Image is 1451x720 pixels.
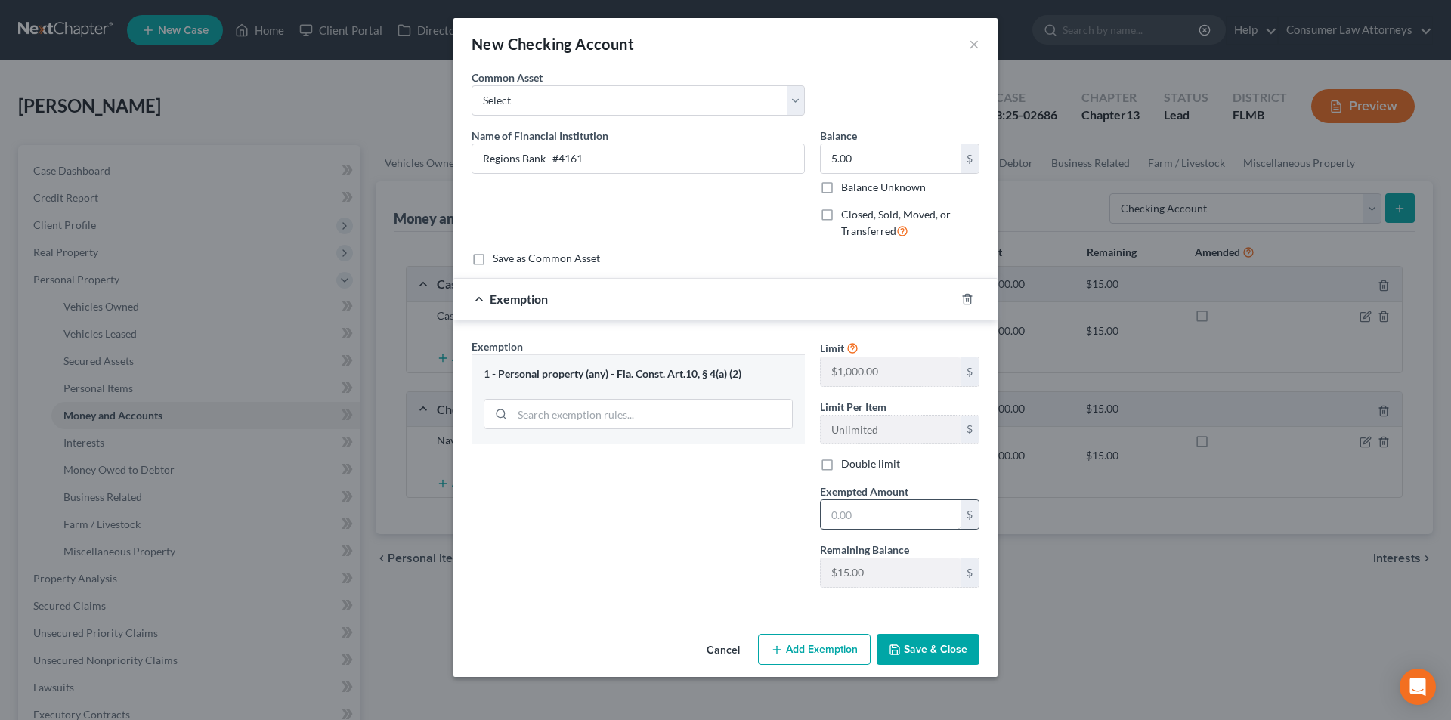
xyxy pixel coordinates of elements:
[490,292,548,306] span: Exemption
[821,416,961,444] input: --
[820,128,857,144] label: Balance
[821,500,961,529] input: 0.00
[484,367,793,382] div: 1 - Personal property (any) - Fla. Const. Art.10, § 4(a) (2)
[821,558,961,587] input: --
[758,634,871,666] button: Add Exemption
[821,357,961,386] input: --
[472,340,523,353] span: Exemption
[961,500,979,529] div: $
[820,341,844,354] span: Limit
[1400,669,1436,705] div: Open Intercom Messenger
[820,485,908,498] span: Exempted Amount
[512,400,792,428] input: Search exemption rules...
[493,251,600,266] label: Save as Common Asset
[820,542,909,558] label: Remaining Balance
[472,129,608,142] span: Name of Financial Institution
[472,70,543,85] label: Common Asset
[961,357,979,386] div: $
[820,399,886,415] label: Limit Per Item
[841,180,926,195] label: Balance Unknown
[821,144,961,173] input: 0.00
[961,558,979,587] div: $
[841,456,900,471] label: Double limit
[877,634,979,666] button: Save & Close
[969,35,979,53] button: ×
[841,208,951,237] span: Closed, Sold, Moved, or Transferred
[961,416,979,444] div: $
[472,33,634,54] div: New Checking Account
[472,144,804,173] input: Enter name...
[961,144,979,173] div: $
[695,635,752,666] button: Cancel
